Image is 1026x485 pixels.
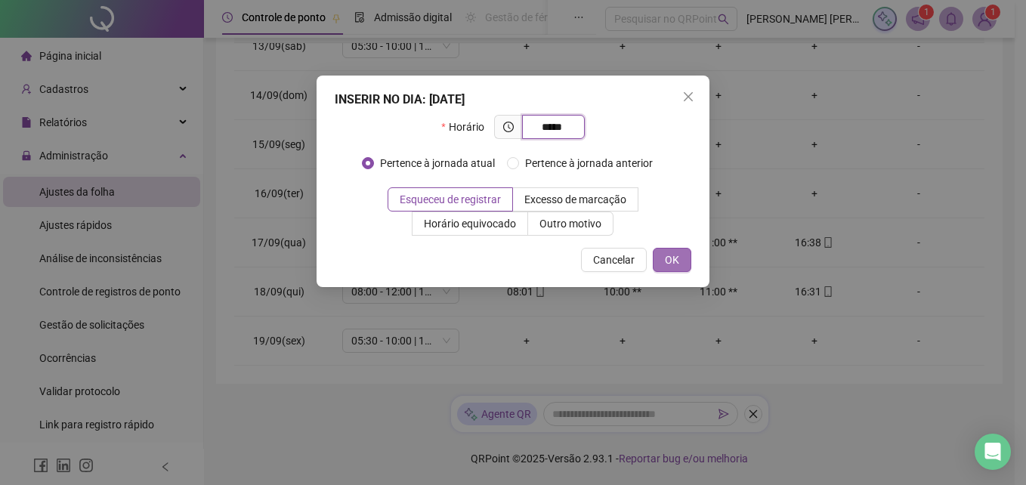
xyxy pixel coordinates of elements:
[400,193,501,205] span: Esqueceu de registrar
[424,218,516,230] span: Horário equivocado
[335,91,691,109] div: INSERIR NO DIA : [DATE]
[593,252,635,268] span: Cancelar
[503,122,514,132] span: clock-circle
[975,434,1011,470] div: Open Intercom Messenger
[581,248,647,272] button: Cancelar
[524,193,626,205] span: Excesso de marcação
[539,218,601,230] span: Outro motivo
[374,155,501,171] span: Pertence à jornada atual
[653,248,691,272] button: OK
[441,115,493,139] label: Horário
[676,85,700,109] button: Close
[682,91,694,103] span: close
[665,252,679,268] span: OK
[519,155,659,171] span: Pertence à jornada anterior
